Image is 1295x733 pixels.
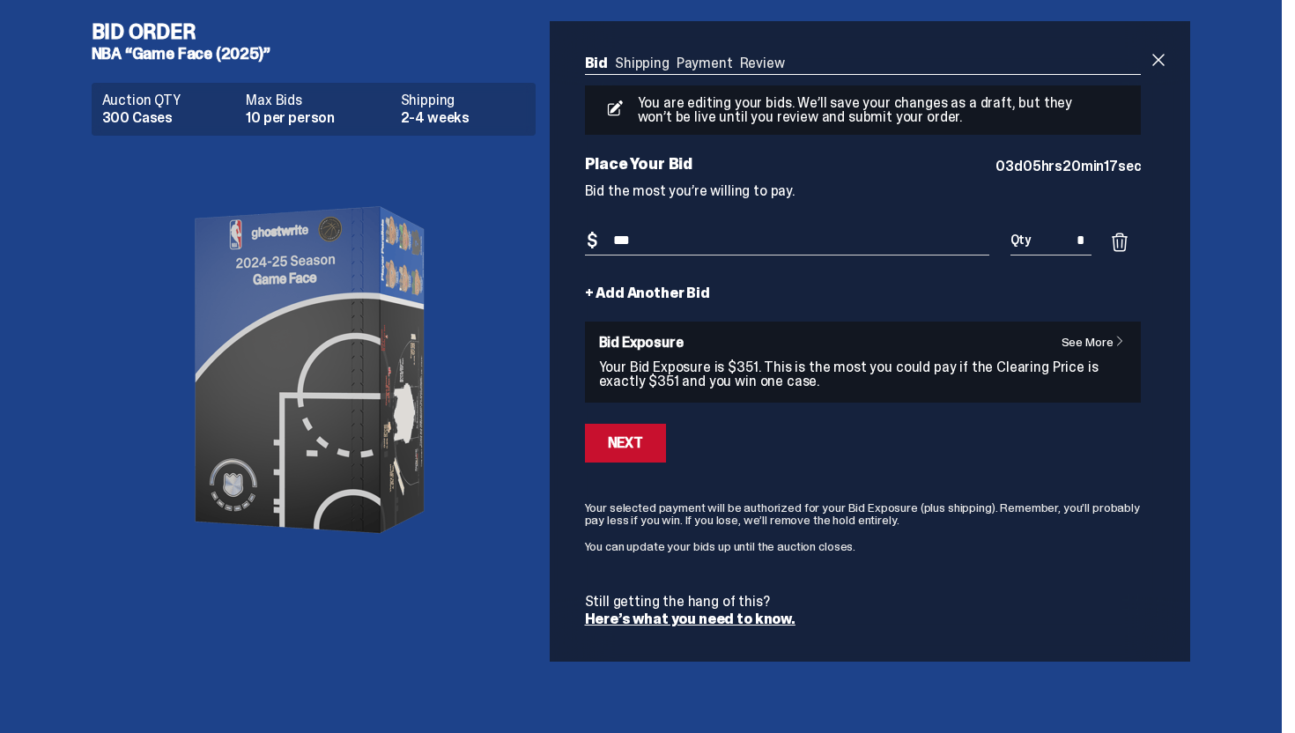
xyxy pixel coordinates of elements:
dd: 300 Cases [102,111,236,125]
p: You can update your bids up until the auction closes. [585,540,1142,552]
button: Next [585,424,666,463]
span: 05 [1023,157,1041,175]
span: 17 [1104,157,1118,175]
span: 20 [1062,157,1081,175]
img: product image [137,150,490,590]
dt: Auction QTY [102,93,236,107]
dd: 2-4 weeks [401,111,525,125]
div: Next [608,436,643,450]
p: You are editing your bids. We’ll save your changes as a draft, but they won’t be live until you r... [631,96,1087,124]
span: $ [587,232,597,249]
p: Your selected payment will be authorized for your Bid Exposure (plus shipping). Remember, you’ll ... [585,501,1142,526]
p: Place Your Bid [585,156,996,172]
h6: Bid Exposure [599,336,1128,350]
h5: NBA “Game Face (2025)” [92,46,550,62]
p: Still getting the hang of this? [585,595,1142,609]
p: Bid the most you’re willing to pay. [585,184,1142,198]
p: d hrs min sec [995,159,1141,174]
a: Here’s what you need to know. [585,610,795,628]
a: + Add Another Bid [585,286,710,300]
span: Qty [1010,233,1032,246]
dt: Shipping [401,93,525,107]
p: Your Bid Exposure is $351. This is the most you could pay if the Clearing Price is exactly $351 a... [599,360,1128,389]
a: See More [1062,336,1135,348]
span: 03 [995,157,1014,175]
h4: Bid Order [92,21,550,42]
a: Bid [585,54,609,72]
dd: 10 per person [246,111,389,125]
dt: Max Bids [246,93,389,107]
